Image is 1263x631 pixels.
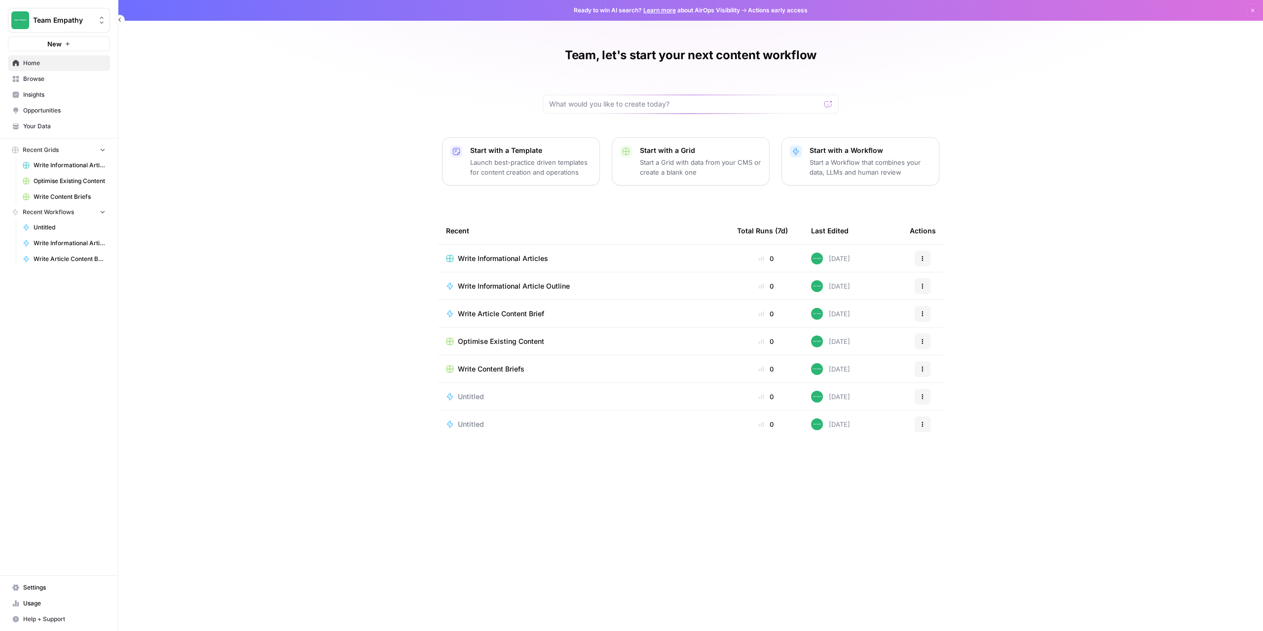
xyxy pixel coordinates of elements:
div: 0 [737,364,795,374]
div: 0 [737,336,795,346]
div: [DATE] [811,280,850,292]
img: wwg0kvabo36enf59sssm51gfoc5r [811,308,823,320]
div: Last Edited [811,217,849,244]
div: [DATE] [811,391,850,403]
a: Insights [8,87,110,103]
img: Team Empathy Logo [11,11,29,29]
span: Write Informational Article Outline [458,281,570,291]
button: Start with a WorkflowStart a Workflow that combines your data, LLMs and human review [781,137,939,186]
a: Write Informational Article Outline [446,281,721,291]
span: Optimise Existing Content [458,336,544,346]
button: Help + Support [8,611,110,627]
span: Untitled [34,223,106,232]
a: Browse [8,71,110,87]
button: Recent Workflows [8,205,110,220]
div: Recent [446,217,721,244]
span: Opportunities [23,106,106,115]
button: Recent Grids [8,143,110,157]
span: Usage [23,599,106,608]
span: Untitled [458,392,484,402]
div: [DATE] [811,253,850,264]
span: Untitled [458,419,484,429]
div: [DATE] [811,335,850,347]
img: wwg0kvabo36enf59sssm51gfoc5r [811,253,823,264]
span: Your Data [23,122,106,131]
span: Write Informational Articles [34,161,106,170]
span: Write Content Briefs [34,192,106,201]
a: Write Content Briefs [18,189,110,205]
span: Write Article Content Brief [458,309,544,319]
a: Write Informational Articles [18,157,110,173]
a: Write Article Content Brief [446,309,721,319]
div: Total Runs (7d) [737,217,788,244]
span: Insights [23,90,106,99]
button: New [8,37,110,51]
p: Start a Workflow that combines your data, LLMs and human review [810,157,931,177]
button: Start with a TemplateLaunch best-practice driven templates for content creation and operations [442,137,600,186]
a: Your Data [8,118,110,134]
a: Write Content Briefs [446,364,721,374]
div: 0 [737,419,795,429]
span: Ready to win AI search? about AirOps Visibility [574,6,740,15]
p: Launch best-practice driven templates for content creation and operations [470,157,592,177]
a: Write Article Content Brief [18,251,110,267]
a: Optimise Existing Content [446,336,721,346]
div: 0 [737,392,795,402]
button: Workspace: Team Empathy [8,8,110,33]
a: Home [8,55,110,71]
p: Start with a Template [470,146,592,155]
span: Recent Workflows [23,208,74,217]
div: 0 [737,254,795,263]
h1: Team, let's start your next content workflow [565,47,817,63]
a: Write Informational Articles [446,254,721,263]
span: Home [23,59,106,68]
img: wwg0kvabo36enf59sssm51gfoc5r [811,280,823,292]
span: Help + Support [23,615,106,624]
a: Untitled [446,419,721,429]
p: Start a Grid with data from your CMS or create a blank one [640,157,761,177]
input: What would you like to create today? [549,99,820,109]
a: Usage [8,595,110,611]
span: New [47,39,62,49]
a: Write Informational Article Outline [18,235,110,251]
a: Opportunities [8,103,110,118]
div: Actions [910,217,936,244]
span: Write Article Content Brief [34,255,106,263]
span: Optimise Existing Content [34,177,106,186]
span: Write Content Briefs [458,364,524,374]
a: Settings [8,580,110,595]
button: Start with a GridStart a Grid with data from your CMS or create a blank one [612,137,770,186]
span: Browse [23,74,106,83]
a: Untitled [446,392,721,402]
span: Recent Grids [23,146,59,154]
div: [DATE] [811,418,850,430]
span: Actions early access [748,6,808,15]
span: Settings [23,583,106,592]
a: Untitled [18,220,110,235]
p: Start with a Grid [640,146,761,155]
img: wwg0kvabo36enf59sssm51gfoc5r [811,335,823,347]
a: Learn more [643,6,676,14]
img: wwg0kvabo36enf59sssm51gfoc5r [811,391,823,403]
p: Start with a Workflow [810,146,931,155]
div: [DATE] [811,363,850,375]
span: Write Informational Articles [458,254,548,263]
img: wwg0kvabo36enf59sssm51gfoc5r [811,363,823,375]
div: [DATE] [811,308,850,320]
a: Optimise Existing Content [18,173,110,189]
span: Write Informational Article Outline [34,239,106,248]
img: wwg0kvabo36enf59sssm51gfoc5r [811,418,823,430]
span: Team Empathy [33,15,93,25]
div: 0 [737,281,795,291]
div: 0 [737,309,795,319]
